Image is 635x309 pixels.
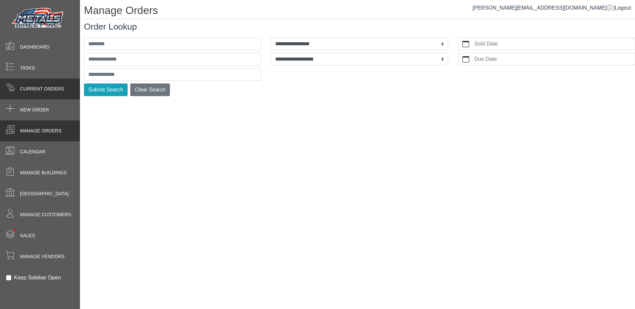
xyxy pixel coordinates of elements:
label: Due Date [473,53,635,65]
span: New Order [20,106,49,113]
span: Sales [20,232,35,239]
label: Keep Sidebar Open [14,274,61,282]
span: Manage Buildings [20,169,67,176]
a: [PERSON_NAME][EMAIL_ADDRESS][DOMAIN_NAME] [472,5,613,11]
button: Submit Search [84,83,128,96]
span: Logout [615,5,631,11]
div: | [472,4,631,12]
span: Manage Orders [20,127,61,134]
span: Manage Customers [20,211,71,218]
span: Current Orders [20,85,64,92]
button: calendar [458,53,473,65]
span: Dashboard [20,44,50,51]
svg: calendar [462,41,469,47]
span: Calendar [20,148,45,155]
span: Manage Vendors [20,253,65,260]
label: Sold Date [473,38,635,50]
img: Metals Direct Inc Logo [10,6,67,31]
button: Clear Search [130,83,170,96]
span: • [6,219,23,241]
svg: calendar [462,56,469,63]
span: [GEOGRAPHIC_DATA] [20,190,69,197]
button: calendar [458,38,473,50]
h3: Order Lookup [84,22,635,32]
h1: Manage Orders [84,4,635,19]
span: Tasks [20,65,35,72]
